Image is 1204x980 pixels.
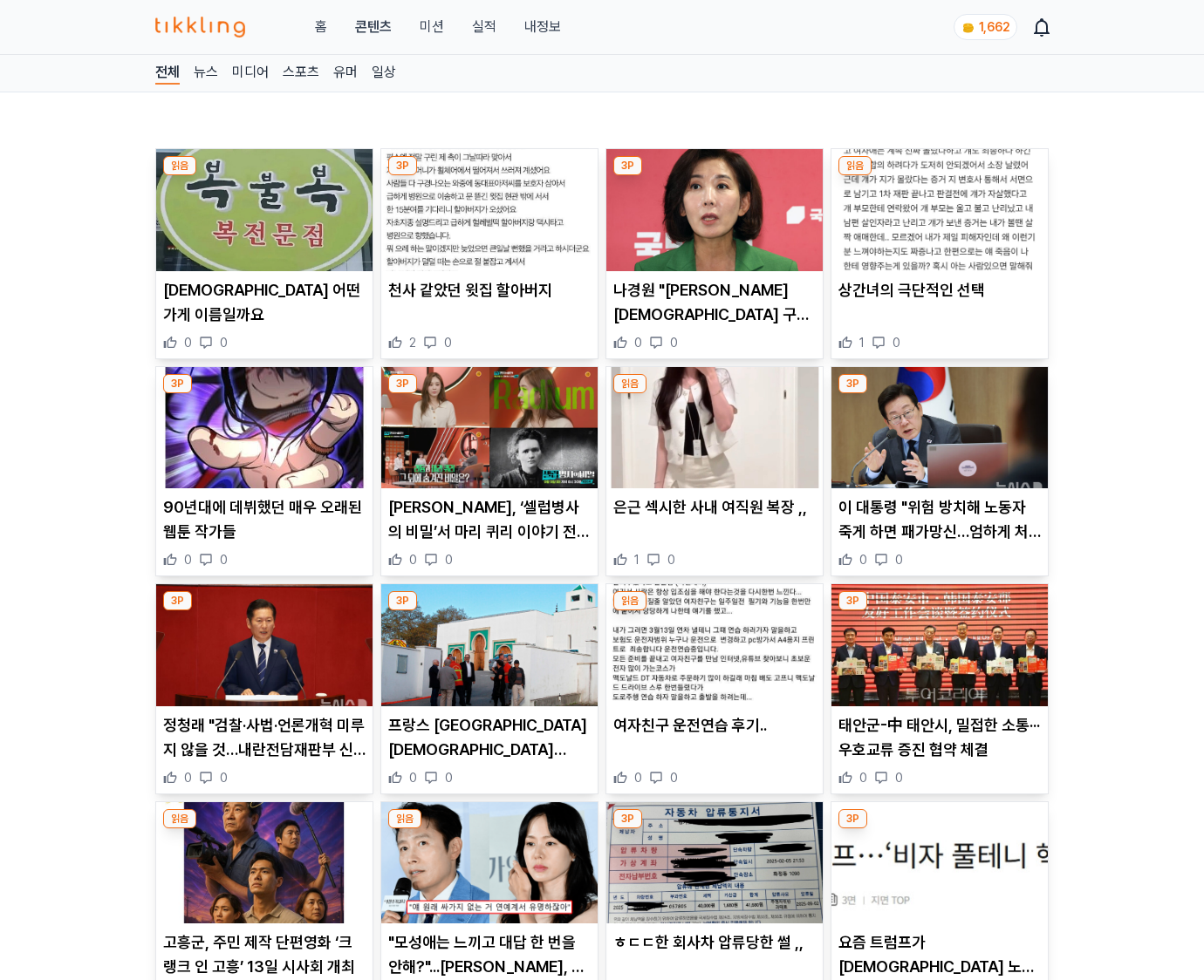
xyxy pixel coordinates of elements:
[163,374,192,393] div: 3P
[838,156,872,175] div: 읽음
[667,551,675,568] span: 0
[634,769,642,786] span: 0
[184,769,192,786] span: 0
[380,583,599,794] div: 3P 프랑스 파리 이슬람 사원 곳곳에서 돼지머리 발견 프랑스 [GEOGRAPHIC_DATA] [DEMOGRAPHIC_DATA] [DEMOGRAPHIC_DATA] 곳곳에서 돼지...
[831,583,1049,794] div: 3P 태안군-中 태안시, 밀접한 소통···우호교류 증진 협약 체결 태안군-中 태안시, 밀접한 소통···우호교류 증진 협약 체결 0 0
[155,17,245,37] img: 티끌링
[184,334,192,351] span: 0
[163,809,196,828] div: 읽음
[634,551,640,568] span: 1
[634,334,642,351] span: 0
[613,156,642,175] div: 3P
[606,802,823,924] img: ㅎㄷㄷ한 회사차 압류당한 썰 ,,
[163,591,192,610] div: 3P
[155,148,373,359] div: 읽음 복불복 어떤 가게 이름일까요 [DEMOGRAPHIC_DATA] 어떤 가게 이름일까요 0 0
[613,930,816,955] p: ㅎㄷㄷ한 회사차 압류당한 썰 ,,
[859,334,865,351] span: 1
[831,366,1049,577] div: 3P 이 대통령 "위험 방치해 노동자 죽게 하면 패가망신…엄하게 처벌" 이 대통령 "위험 방치해 노동자 죽게 하면 패가망신…엄하게 처벌" 0 0
[372,62,396,85] a: 일상
[388,930,591,979] p: "모성애는 느끼고 대답 한 번을 안해?"...[PERSON_NAME], 제작보고회 현장서 '손예진 인성' 폭로 '아역배우 [PERSON_NAME]' 논란
[524,17,561,37] a: 내정보
[605,148,824,359] div: 3P 나경원 "손현보 목사 구속 납득 어려워…종교탄압 위험 수위 넘어" 나경원 "[PERSON_NAME] [DEMOGRAPHIC_DATA] 구속 납득 어려워…[DEMOGRAP...
[163,156,196,175] div: 읽음
[445,769,453,786] span: 0
[445,551,453,568] span: 0
[613,713,816,738] p: 여자친구 운전연습 후기..
[220,334,228,351] span: 0
[831,802,1048,924] img: 요즘 트럼프가 한국인 노동자들 쥐잡듯이 하는 이유 ,,
[283,62,319,85] a: 스포츠
[606,367,823,489] img: 은근 섹시한 사내 여직원 복장 ,,
[156,584,373,706] img: 정청래 "검찰·사법·언론개혁 미루지 않을 것…내란전담재판부 신설해야"
[954,14,1014,40] a: coin 1,662
[388,495,591,544] p: [PERSON_NAME], ‘셀럽병사의 비밀’서 마리 퀴리 이야기 전한다
[388,713,591,762] p: 프랑스 [GEOGRAPHIC_DATA] [DEMOGRAPHIC_DATA] [DEMOGRAPHIC_DATA] 곳곳에서 돼지머리 발견
[605,583,824,794] div: 읽음 여자친구 운전연습 후기.. 여자친구 운전연습 후기.. 0 0
[838,278,1041,303] p: 상간녀의 극단적인 선택
[388,809,421,828] div: 읽음
[388,278,591,303] p: 천사 같았던 윗집 할아버지
[606,149,823,271] img: 나경원 "손현보 목사 구속 납득 어려워…종교탄압 위험 수위 넘어"
[155,366,373,577] div: 3P 90년대에 데뷔했던 매우 오래된 웹툰 작가들 90년대에 데뷔했던 매우 오래된 웹툰 작가들 0 0
[232,62,269,85] a: 미디어
[163,930,366,979] p: 고흥군, 주민 제작 단편영화 ‘크랭크 인 고흥’ 13일 시사회 개최
[381,367,598,489] img: 옥주현, ‘셀럽병사의 비밀’서 마리 퀴리 이야기 전한다
[838,374,867,393] div: 3P
[388,374,417,393] div: 3P
[670,334,678,351] span: 0
[859,769,867,786] span: 0
[184,551,192,568] span: 0
[838,930,1041,979] p: 요즘 트럼프가 [DEMOGRAPHIC_DATA] 노동자들 쥐잡듯이 하는 이유 ,,
[831,148,1049,359] div: 읽음 상간녀의 극단적인 선택 상간녀의 극단적인 선택 1 0
[381,584,598,706] img: 프랑스 파리 이슬람 사원 곳곳에서 돼지머리 발견
[156,802,373,924] img: 고흥군, 주민 제작 단편영화 ‘크랭크 인 고흥’ 13일 시사회 개최
[194,62,218,85] a: 뉴스
[163,713,366,762] p: 정청래 "검찰·사법·언론개혁 미루지 않을 것…내란전담재판부 신설해야"
[220,769,228,786] span: 0
[613,495,816,520] p: 은근 섹시한 사내 여직원 복장 ,,
[831,149,1048,271] img: 상간녀의 극단적인 선택
[613,278,816,327] p: 나경원 "[PERSON_NAME] [DEMOGRAPHIC_DATA] 구속 납득 어려워…[DEMOGRAPHIC_DATA]탄압 위험 수위 넘어"
[605,366,824,577] div: 읽음 은근 섹시한 사내 여직원 복장 ,, 은근 섹시한 사내 여직원 복장 ,, 1 0
[220,551,228,568] span: 0
[388,591,417,610] div: 3P
[895,551,903,568] span: 0
[831,367,1048,489] img: 이 대통령 "위험 방치해 노동자 죽게 하면 패가망신…엄하게 처벌"
[380,366,599,577] div: 3P 옥주현, ‘셀럽병사의 비밀’서 마리 퀴리 이야기 전한다 [PERSON_NAME], ‘셀럽병사의 비밀’서 마리 퀴리 이야기 전한다 0 0
[979,20,1009,34] span: 1,662
[409,334,416,351] span: 2
[670,769,678,786] span: 0
[420,17,444,37] button: 미션
[333,62,358,85] a: 유머
[606,584,823,706] img: 여자친구 운전연습 후기..
[409,551,417,568] span: 0
[831,584,1048,706] img: 태안군-中 태안시, 밀접한 소통···우호교류 증진 협약 체결
[163,495,366,544] p: 90년대에 데뷔했던 매우 오래된 웹툰 작가들
[409,769,417,786] span: 0
[838,591,867,610] div: 3P
[613,374,646,393] div: 읽음
[155,62,180,85] a: 전체
[380,148,599,359] div: 3P 천사 같았던 윗집 할아버지 천사 같았던 윗집 할아버지 2 0
[163,278,366,327] p: [DEMOGRAPHIC_DATA] 어떤 가게 이름일까요
[893,334,900,351] span: 0
[472,17,496,37] a: 실적
[444,334,452,351] span: 0
[838,713,1041,762] p: 태안군-中 태안시, 밀접한 소통···우호교류 증진 협약 체결
[155,583,373,794] div: 3P 정청래 "검찰·사법·언론개혁 미루지 않을 것…내란전담재판부 신설해야" 정청래 "검찰·사법·언론개혁 미루지 않을 것…내란전담재판부 신설해야" 0 0
[381,149,598,271] img: 천사 같았던 윗집 할아버지
[613,809,642,828] div: 3P
[381,802,598,924] img: "모성애는 느끼고 대답 한 번을 안해?"...이병헌, 제작보고회 현장서 '손예진 인성' 폭로 '아역배우 홀대' 논란
[156,367,373,489] img: 90년대에 데뷔했던 매우 오래된 웹툰 작가들
[895,769,903,786] span: 0
[156,149,373,271] img: 복불복 어떤 가게 이름일까요
[859,551,867,568] span: 0
[388,156,417,175] div: 3P
[315,17,327,37] a: 홈
[613,591,646,610] div: 읽음
[838,809,867,828] div: 3P
[961,21,975,35] img: coin
[838,495,1041,544] p: 이 대통령 "위험 방치해 노동자 죽게 하면 패가망신…엄하게 처벌"
[355,17,392,37] a: 콘텐츠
